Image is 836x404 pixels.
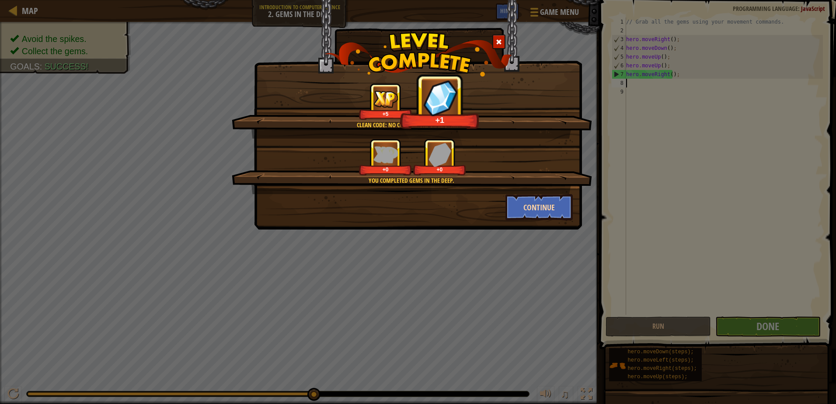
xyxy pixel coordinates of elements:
div: +0 [415,166,464,173]
div: +0 [361,166,410,173]
img: reward_icon_gems.png [428,143,451,167]
img: level_complete.png [324,32,512,77]
div: +5 [361,111,410,117]
img: reward_icon_xp.png [373,146,398,163]
img: reward_icon_gems.png [418,76,462,119]
div: +1 [403,115,477,125]
img: reward_icon_xp.png [373,91,398,108]
div: Clean code: no code errors or warnings. [273,121,549,129]
div: You completed Gems in the Deep. [273,176,549,185]
button: Continue [505,194,573,220]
